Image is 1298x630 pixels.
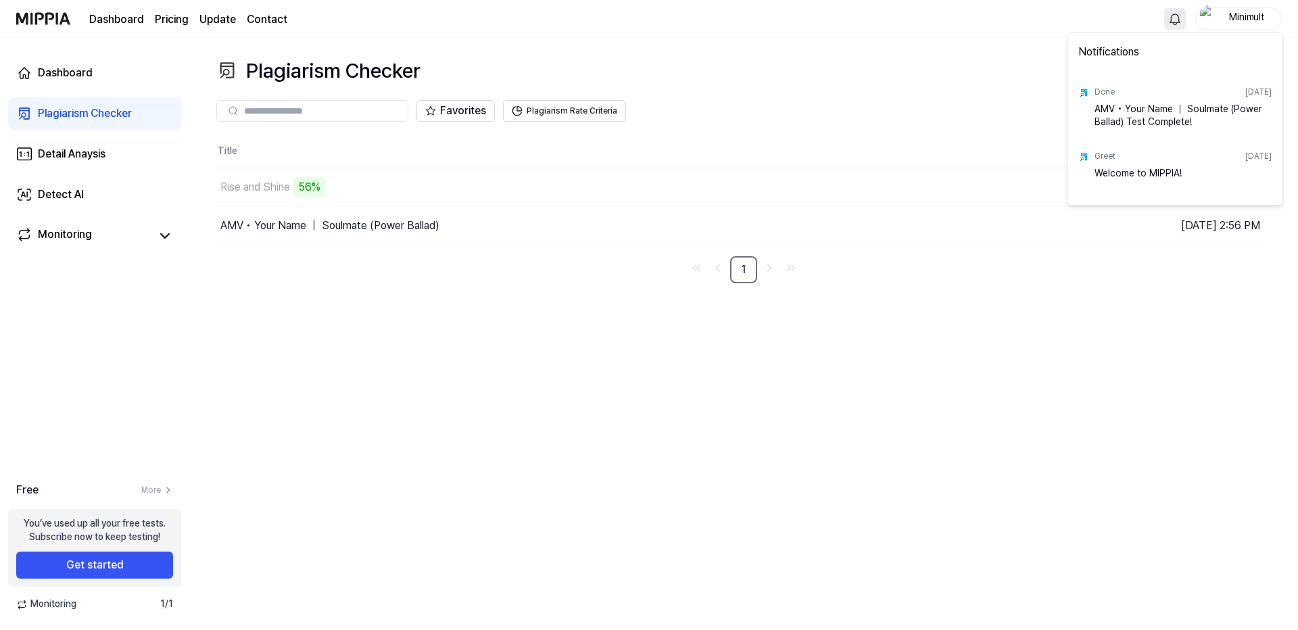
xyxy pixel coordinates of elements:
img: test result icon [1078,87,1089,98]
div: Welcome to MIPPIA! [1095,167,1272,194]
div: Greet [1095,151,1115,162]
div: [DATE] [1245,151,1272,162]
div: Notifications [1070,36,1280,74]
div: AMV • Your Name ｜ Soulmate (Power Ballad) Test Complete! [1095,103,1272,130]
img: test result icon [1078,151,1089,162]
div: Done [1095,87,1115,98]
div: [DATE] [1245,87,1272,98]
